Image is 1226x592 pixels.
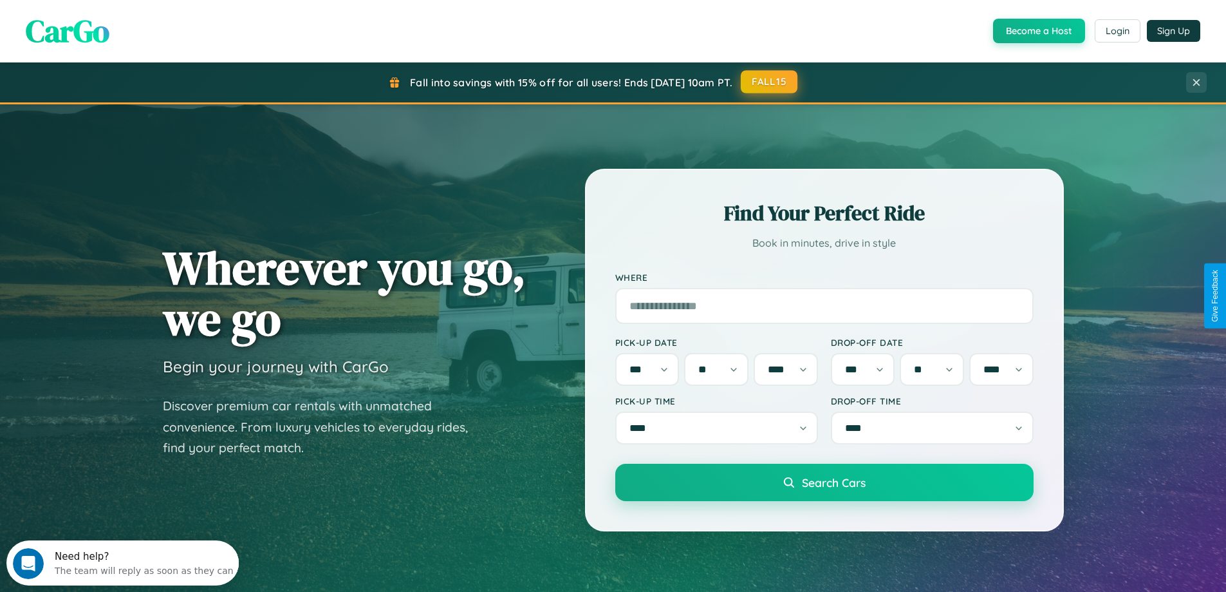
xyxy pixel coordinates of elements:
[993,19,1085,43] button: Become a Host
[615,272,1034,283] label: Where
[13,548,44,579] iframe: Intercom live chat
[615,464,1034,501] button: Search Cars
[1211,270,1220,322] div: Give Feedback
[48,21,227,35] div: The team will reply as soon as they can
[615,396,818,406] label: Pick-up Time
[802,475,866,490] span: Search Cars
[163,357,389,376] h3: Begin your journey with CarGo
[741,70,797,93] button: FALL15
[6,540,239,586] iframe: Intercom live chat discovery launcher
[26,10,109,52] span: CarGo
[163,396,485,459] p: Discover premium car rentals with unmatched convenience. From luxury vehicles to everyday rides, ...
[410,76,732,89] span: Fall into savings with 15% off for all users! Ends [DATE] 10am PT.
[615,234,1034,253] p: Book in minutes, drive in style
[831,396,1034,406] label: Drop-off Time
[1147,20,1200,42] button: Sign Up
[615,199,1034,227] h2: Find Your Perfect Ride
[5,5,239,41] div: Open Intercom Messenger
[1095,19,1140,43] button: Login
[615,337,818,348] label: Pick-up Date
[163,242,526,344] h1: Wherever you go, we go
[831,337,1034,348] label: Drop-off Date
[48,11,227,21] div: Need help?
